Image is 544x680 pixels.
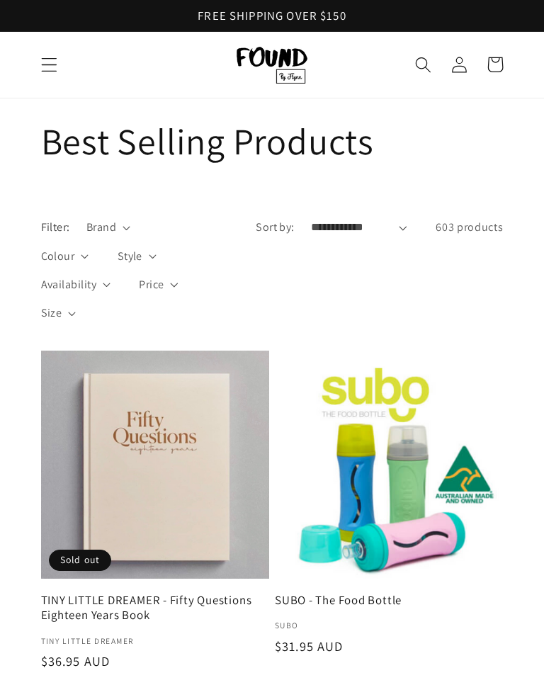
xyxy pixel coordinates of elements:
summary: Colour [41,248,89,264]
summary: Availability [41,276,111,293]
summary: Size [41,305,76,321]
h1: Best Selling Products [41,118,504,165]
span: Colour [41,248,75,264]
span: Brand [86,219,116,235]
a: SUBO - The Food Bottle [275,593,504,608]
a: TINY LITTLE DREAMER - Fifty Questions Eighteen Years Book [41,593,270,623]
summary: Price [139,276,178,293]
summary: Menu [31,47,67,83]
span: Availability [41,276,97,293]
summary: Search [406,47,442,83]
summary: Brand [86,219,130,235]
h2: Filter: [41,219,70,235]
span: Price [139,276,164,293]
img: FOUND By Flynn logo [237,47,307,84]
span: Size [41,305,62,321]
span: Style [118,248,142,264]
summary: Style [118,248,157,264]
span: 603 products [436,220,503,234]
label: Sort by: [256,220,295,234]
